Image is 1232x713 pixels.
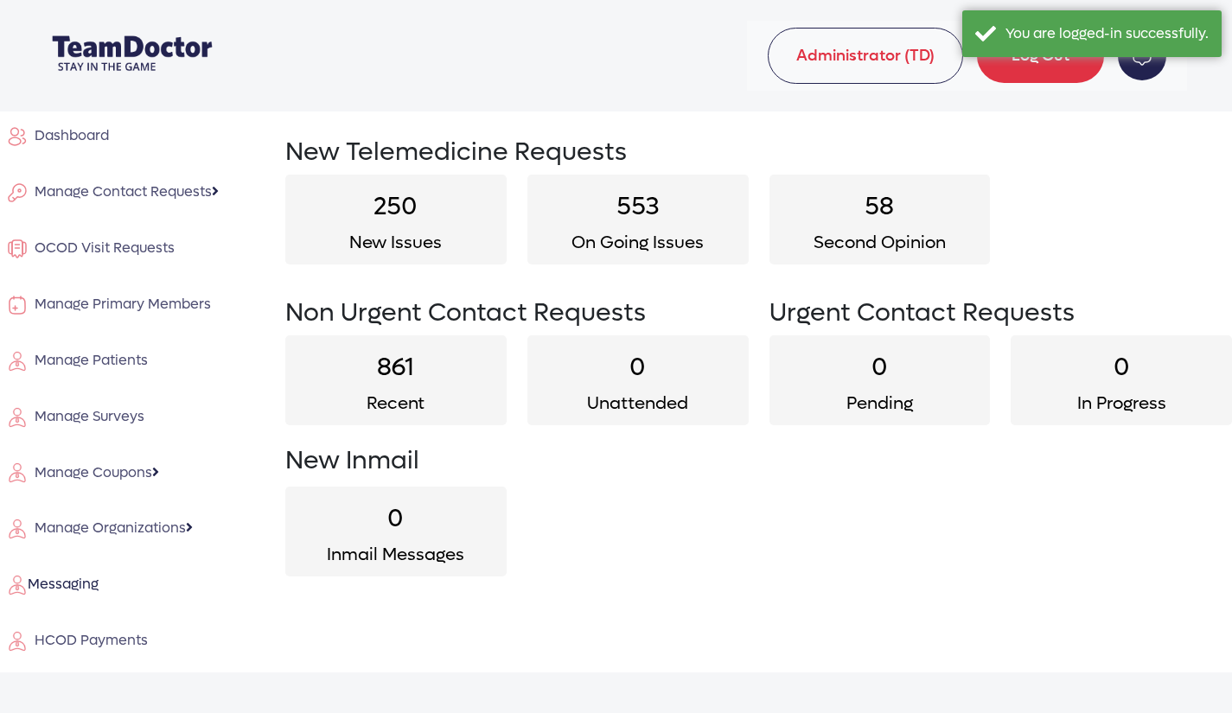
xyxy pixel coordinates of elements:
[28,295,211,313] span: Manage Primary Members
[527,230,749,256] p: On Going Issues
[527,192,749,222] h2: 553
[527,353,749,383] h2: 0
[7,462,28,483] img: employe.svg
[99,576,118,594] span: 5
[1011,353,1232,383] h2: 0
[527,335,749,426] a: 0Unattended
[285,192,507,222] h2: 250
[285,335,507,426] a: 861Recent
[7,351,28,372] img: employe.svg
[769,335,991,426] a: 0Pending
[7,182,28,203] img: key.svg
[285,542,507,568] p: Inmail Messages
[28,463,152,481] span: Manage Coupons
[28,407,144,425] span: Manage Surveys
[769,192,991,222] h2: 58
[285,175,507,265] a: 250New Issues
[7,407,28,428] img: employe.svg
[285,230,507,256] p: New Issues
[769,353,991,383] h2: 0
[769,230,991,256] p: Second Opinion
[285,353,507,383] h2: 861
[7,239,28,259] img: membership.svg
[285,487,507,577] a: 0Inmail Messages
[28,182,212,201] span: Manage Contact Requests
[28,519,186,537] span: Manage Organizations
[7,295,28,315] img: visit.svg
[285,446,1232,476] h2: New Inmail
[28,239,175,257] span: OCOD Visit Requests
[7,126,28,147] img: user.svg
[28,631,148,649] span: HCOD Payments
[1011,391,1232,417] p: In Progress
[28,351,148,369] span: Manage Patients
[527,175,749,265] a: 553On Going Issues
[7,631,28,652] img: employe.svg
[285,504,507,534] h2: 0
[285,137,1232,168] h2: New Telemedicine Requests
[769,391,991,417] p: Pending
[7,519,28,539] img: employe.svg
[7,575,28,595] img: employe.svg
[1011,335,1232,426] a: 0In Progress
[285,391,507,417] p: Recent
[527,391,749,417] p: Unattended
[1005,23,1209,44] div: You are logged-in successfully.
[769,175,991,265] a: 58Second Opinion
[768,28,963,84] span: Administrator (TD)
[28,126,109,144] span: Dashboard
[285,298,749,328] h2: Non Urgent Contact Requests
